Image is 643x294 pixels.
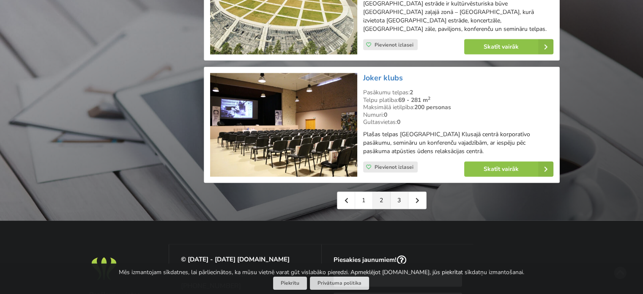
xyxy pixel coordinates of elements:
[334,256,462,265] p: Piesakies jaunumiem!
[375,41,413,48] span: Pievienot izlasei
[355,192,373,209] a: 1
[414,103,451,111] strong: 200 personas
[398,96,430,104] strong: 69 - 281 m
[391,192,408,209] a: 3
[464,162,553,177] a: Skatīt vairāk
[363,73,403,83] a: Joker klubs
[363,104,553,111] div: Maksimālā ietilpība:
[210,73,357,177] img: Neierastas vietas | Rīga | Joker klubs
[397,118,400,126] strong: 0
[363,89,553,96] div: Pasākumu telpas:
[363,130,553,156] p: Plašas telpas [GEOGRAPHIC_DATA] Klusajā centrā korporatīvo pasākumu, semināru un konferenču vajad...
[464,39,553,55] a: Skatīt vairāk
[363,118,553,126] div: Gultasvietas:
[428,95,430,102] sup: 2
[273,277,307,290] button: Piekrītu
[310,277,369,290] a: Privātuma politika
[375,164,413,170] span: Pievienot izlasei
[410,88,413,96] strong: 2
[89,256,119,283] img: Baltic Meeting Rooms
[373,192,391,209] a: 2
[363,96,553,104] div: Telpu platība:
[384,111,387,119] strong: 0
[181,256,310,264] p: © [DATE] - [DATE] [DOMAIN_NAME]
[363,111,553,119] div: Numuri:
